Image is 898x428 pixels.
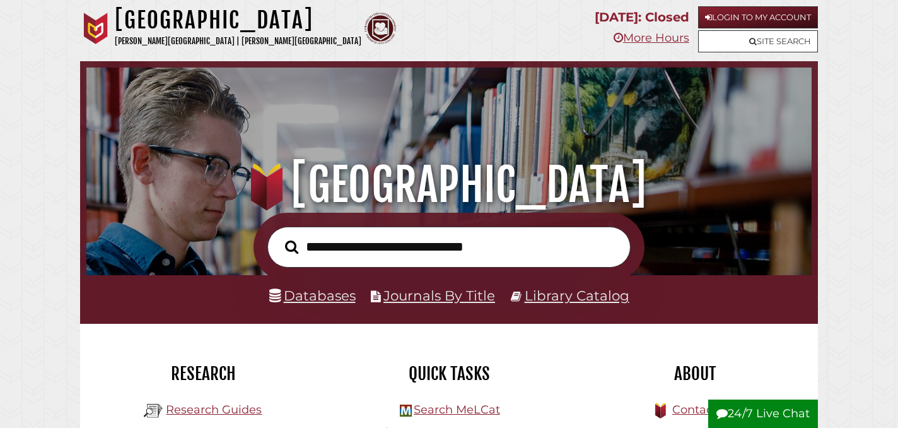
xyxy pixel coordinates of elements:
h1: [GEOGRAPHIC_DATA] [100,157,798,213]
img: Hekman Library Logo [144,401,163,420]
button: Search [279,237,305,258]
a: Databases [269,287,356,304]
a: Contact Us [672,403,735,417]
a: Login to My Account [698,6,818,28]
h2: Research [90,363,317,384]
p: [DATE]: Closed [595,6,689,28]
p: [PERSON_NAME][GEOGRAPHIC_DATA] | [PERSON_NAME][GEOGRAPHIC_DATA] [115,34,361,49]
a: Search MeLCat [414,403,500,417]
h2: About [581,363,808,384]
a: Research Guides [166,403,262,417]
h1: [GEOGRAPHIC_DATA] [115,6,361,34]
img: Hekman Library Logo [400,405,412,417]
a: Journals By Title [383,287,495,304]
img: Calvin University [80,13,112,44]
img: Calvin Theological Seminary [364,13,396,44]
a: Site Search [698,30,818,52]
i: Search [285,240,298,254]
a: More Hours [614,31,689,45]
a: Library Catalog [525,287,629,304]
h2: Quick Tasks [335,363,563,384]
